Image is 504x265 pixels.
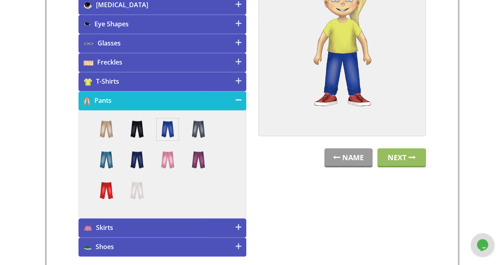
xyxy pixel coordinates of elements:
a: Next [377,148,426,167]
h4: Pants [78,91,246,110]
h4: Freckles [78,53,246,72]
h4: Glasses [78,34,246,53]
h4: Shoes [78,238,246,257]
h4: Skirts [78,218,246,238]
h4: Eye Shapes [78,15,246,34]
iframe: chat widget [471,233,496,257]
a: NAME [324,148,373,167]
h4: T-Shirts [78,72,246,91]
